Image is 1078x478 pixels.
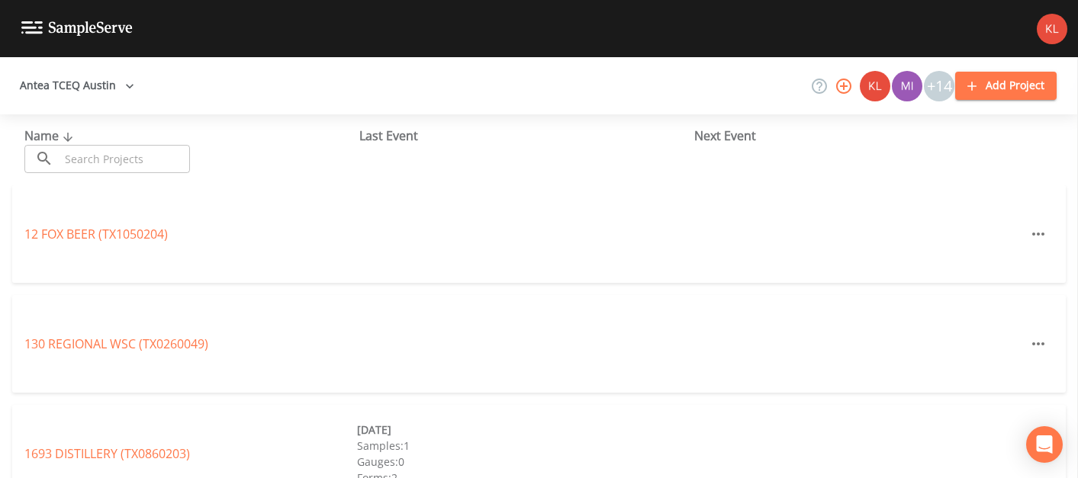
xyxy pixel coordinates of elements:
[14,72,140,100] button: Antea TCEQ Austin
[60,145,190,173] input: Search Projects
[21,21,133,36] img: logo
[859,71,891,101] div: Kler Teran
[1037,14,1067,44] img: 9c4450d90d3b8045b2e5fa62e4f92659
[892,71,922,101] img: a1ea4ff7c53760f38bef77ef7c6649bf
[24,445,190,462] a: 1693 DISTILLERY (TX0860203)
[860,71,890,101] img: 9c4450d90d3b8045b2e5fa62e4f92659
[357,438,690,454] div: Samples: 1
[694,127,1029,145] div: Next Event
[1026,426,1063,463] div: Open Intercom Messenger
[24,127,77,144] span: Name
[24,335,208,352] a: 130 REGIONAL WSC (TX0260049)
[24,226,168,242] a: 12 FOX BEER (TX1050204)
[359,127,694,145] div: Last Event
[891,71,923,101] div: Miriaha Caddie
[955,72,1057,100] button: Add Project
[357,422,690,438] div: [DATE]
[357,454,690,470] div: Gauges: 0
[924,71,954,101] div: +14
